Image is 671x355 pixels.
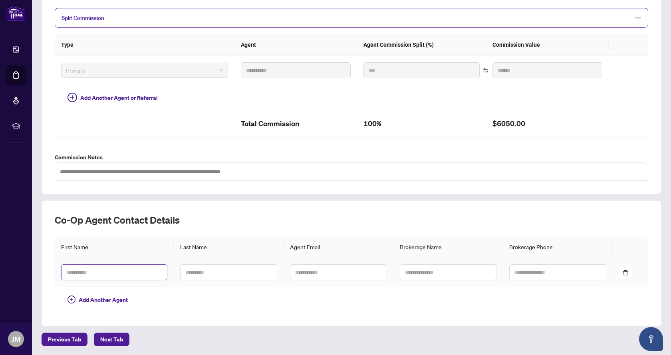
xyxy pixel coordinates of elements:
th: Agent [234,34,357,56]
button: Open asap [639,327,663,351]
h2: Total Commission [241,117,351,130]
th: Agent Commission Split (%) [357,34,486,56]
button: Add Another Agent or Referral [61,91,164,104]
span: Add Another Agent or Referral [80,93,158,102]
span: plus-circle [67,296,75,303]
button: Next Tab [94,333,129,346]
span: Primary [66,64,223,76]
th: Brokerage Name [393,236,503,258]
th: Type [55,34,234,56]
th: First Name [55,236,174,258]
span: Next Tab [100,333,123,346]
button: Previous Tab [42,333,87,346]
h2: Co-op Agent Contact Details [55,214,648,226]
img: logo [6,6,26,21]
th: Commission Value [486,34,609,56]
span: JM [12,333,20,345]
span: minus [634,14,641,22]
div: Split Commission [55,8,648,28]
button: Add Another Agent [61,294,134,306]
th: Last Name [174,236,284,258]
span: Previous Tab [48,333,81,346]
h2: 100% [363,117,480,130]
h2: $6050.00 [492,117,602,130]
th: Agent Email [284,236,393,258]
th: Brokerage Phone [503,236,613,258]
label: Commission Notes [55,153,648,162]
span: delete [623,270,628,276]
span: plus-circle [67,93,77,102]
span: Split Commission [62,14,104,22]
span: Add Another Agent [79,296,128,304]
span: swap [483,67,488,73]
